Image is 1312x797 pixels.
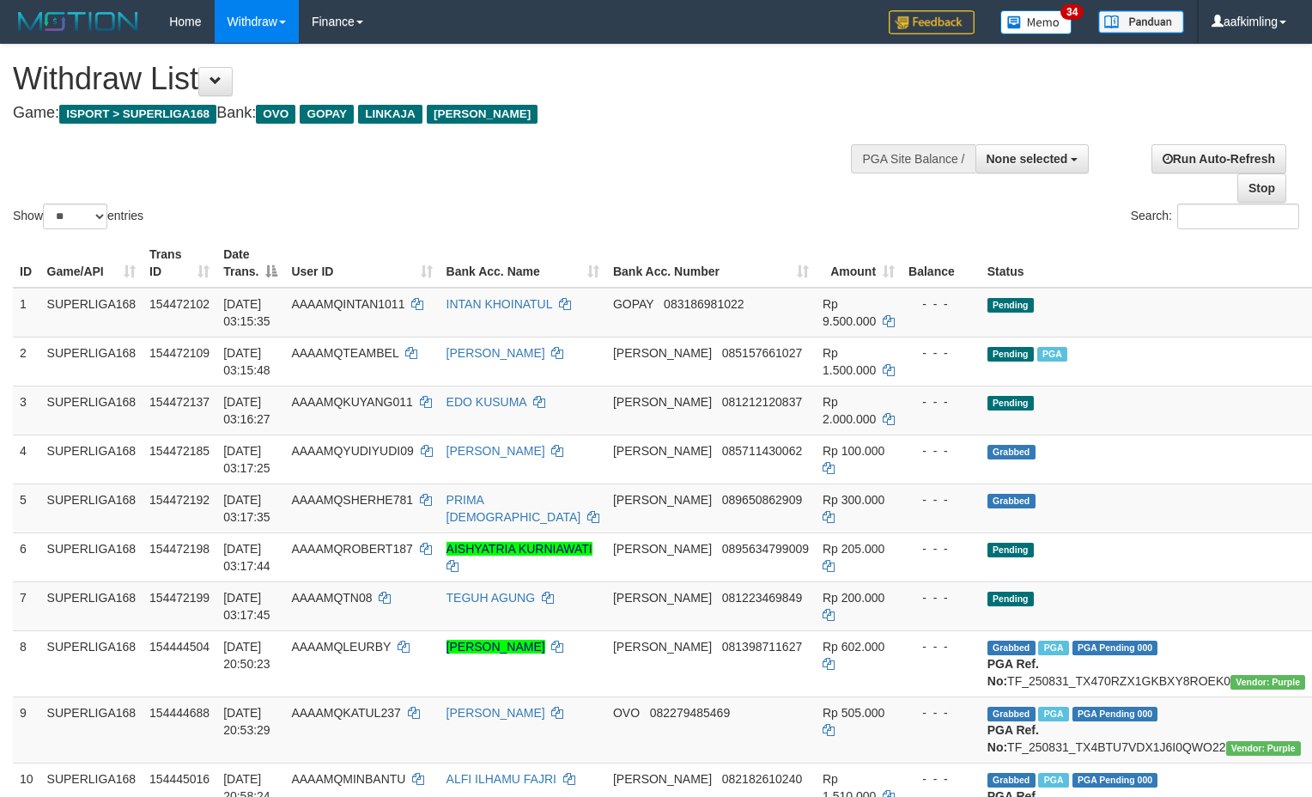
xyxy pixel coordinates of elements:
[149,493,210,507] span: 154472192
[1000,10,1072,34] img: Button%20Memo.svg
[987,494,1036,508] span: Grabbed
[908,770,974,788] div: - - -
[223,444,270,475] span: [DATE] 03:17:25
[823,297,876,328] span: Rp 9.500.000
[149,591,210,605] span: 154472199
[823,542,884,556] span: Rp 205.000
[446,395,526,409] a: EDO KUSUMA
[722,591,802,605] span: Copy 081223469849 to clipboard
[13,435,40,484] td: 4
[13,239,40,288] th: ID
[908,491,974,508] div: - - -
[43,204,107,229] select: Showentries
[1151,144,1286,173] a: Run Auto-Refresh
[300,105,354,124] span: GOPAY
[291,542,412,556] span: AAAAMQROBERT187
[13,532,40,581] td: 6
[722,772,802,786] span: Copy 082182610240 to clipboard
[975,144,1090,173] button: None selected
[722,493,802,507] span: Copy 089650862909 to clipboard
[1060,4,1084,20] span: 34
[40,630,143,697] td: SUPERLIGA168
[987,592,1034,606] span: Pending
[149,444,210,458] span: 154472185
[987,707,1036,721] span: Grabbed
[987,723,1039,754] b: PGA Ref. No:
[291,493,413,507] span: AAAAMQSHERHE781
[1072,773,1158,788] span: PGA Pending
[613,706,640,720] span: OVO
[908,295,974,313] div: - - -
[223,706,270,737] span: [DATE] 20:53:29
[13,105,858,122] h4: Game: Bank:
[216,239,284,288] th: Date Trans.: activate to sort column descending
[13,204,143,229] label: Show entries
[613,395,712,409] span: [PERSON_NAME]
[722,346,802,360] span: Copy 085157661027 to clipboard
[358,105,422,124] span: LINKAJA
[291,346,398,360] span: AAAAMQTEAMBEL
[1230,675,1305,690] span: Vendor URL: https://trx4.1velocity.biz
[722,542,809,556] span: Copy 0895634799009 to clipboard
[223,542,270,573] span: [DATE] 03:17:44
[987,298,1034,313] span: Pending
[223,297,270,328] span: [DATE] 03:15:35
[40,581,143,630] td: SUPERLIGA168
[440,239,606,288] th: Bank Acc. Name: activate to sort column ascending
[40,386,143,435] td: SUPERLIGA168
[223,640,270,671] span: [DATE] 20:50:23
[149,706,210,720] span: 154444688
[40,532,143,581] td: SUPERLIGA168
[823,493,884,507] span: Rp 300.000
[1226,741,1301,756] span: Vendor URL: https://trx4.1velocity.biz
[149,542,210,556] span: 154472198
[1098,10,1184,33] img: panduan.png
[851,144,975,173] div: PGA Site Balance /
[149,297,210,311] span: 154472102
[1038,641,1068,655] span: Marked by aafounsreynich
[613,346,712,360] span: [PERSON_NAME]
[13,484,40,532] td: 5
[13,630,40,697] td: 8
[613,444,712,458] span: [PERSON_NAME]
[291,591,372,605] span: AAAAMQTN08
[223,493,270,524] span: [DATE] 03:17:35
[291,706,400,720] span: AAAAMQKATUL237
[143,239,216,288] th: Trans ID: activate to sort column ascending
[446,542,592,556] a: AISHYATRIA KURNIAWATI
[223,395,270,426] span: [DATE] 03:16:27
[13,581,40,630] td: 7
[908,589,974,606] div: - - -
[823,444,884,458] span: Rp 100.000
[823,640,884,654] span: Rp 602.000
[908,344,974,362] div: - - -
[722,395,802,409] span: Copy 081212120837 to clipboard
[284,239,439,288] th: User ID: activate to sort column ascending
[987,445,1036,459] span: Grabbed
[149,346,210,360] span: 154472109
[40,484,143,532] td: SUPERLIGA168
[650,706,730,720] span: Copy 082279485469 to clipboard
[1038,773,1068,788] span: Marked by aafheankoy
[908,638,974,655] div: - - -
[291,444,413,458] span: AAAAMQYUDIYUDI09
[13,62,858,96] h1: Withdraw List
[613,297,653,311] span: GOPAY
[987,152,1068,166] span: None selected
[427,105,538,124] span: [PERSON_NAME]
[446,444,545,458] a: [PERSON_NAME]
[40,435,143,484] td: SUPERLIGA168
[13,337,40,386] td: 2
[908,393,974,411] div: - - -
[823,706,884,720] span: Rp 505.000
[908,540,974,557] div: - - -
[256,105,295,124] span: OVO
[59,105,216,124] span: ISPORT > SUPERLIGA168
[987,773,1036,788] span: Grabbed
[446,772,556,786] a: ALFI ILHAMU FAJRI
[902,239,981,288] th: Balance
[291,395,412,409] span: AAAAMQKUYANG011
[722,640,802,654] span: Copy 081398711627 to clipboard
[823,395,876,426] span: Rp 2.000.000
[1177,204,1299,229] input: Search:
